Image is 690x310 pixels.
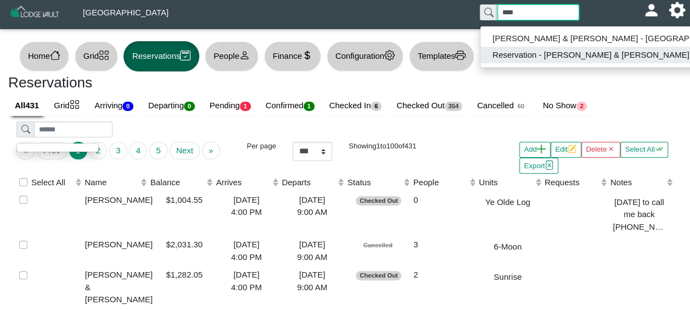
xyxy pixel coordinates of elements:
[8,74,92,92] h3: Reservations
[411,236,476,266] td: 3
[484,8,493,16] svg: search
[180,50,190,60] svg: calendar2 check
[347,176,403,189] div: Status
[655,145,664,153] svg: check all
[25,101,39,110] b: 431
[282,239,343,263] div: [DATE] 9:00 AM
[647,6,655,14] svg: person fill
[282,176,337,189] div: Departs
[536,96,596,117] a: No Show2
[21,125,30,134] svg: search
[386,142,399,150] span: 100
[282,194,343,219] div: [DATE] 9:00 AM
[124,41,199,71] button: Reservationscalendar2 check
[411,191,476,236] td: 0
[82,266,148,309] td: [PERSON_NAME] & [PERSON_NAME]
[142,96,203,117] a: Departing0
[519,142,551,158] button: Addplus
[545,176,600,189] div: Requests
[170,142,200,159] button: Go to next page
[70,99,80,110] svg: grid
[216,194,277,219] div: [DATE] 4:00 PM
[89,142,107,159] button: Go to page 2
[302,50,312,60] svg: currency dollar
[323,96,390,117] a: Checked In6
[479,176,534,189] div: Units
[150,239,211,251] div: $2,031.30
[205,41,258,71] button: Peopleperson
[551,142,581,158] button: Editpencil square
[376,142,380,150] span: 1
[620,142,668,158] button: Select Allcheck all
[545,160,553,169] svg: file excel
[203,96,259,117] a: Pending1
[85,176,140,189] div: Name
[327,41,403,71] button: Configurationgear
[8,96,47,117] a: All431
[390,96,470,117] a: Checked Out354
[88,96,142,117] a: Arriving0
[411,266,476,309] td: 2
[150,176,206,189] div: Balance
[455,50,465,60] svg: printer
[610,194,665,234] div: [DATE] to call me back [PHONE_NUMBER]
[216,269,277,294] div: [DATE] 4:00 PM
[607,145,615,153] svg: x
[673,6,681,14] svg: gear fill
[581,142,620,158] button: Deletex
[537,145,546,153] svg: plus
[216,176,272,189] div: Arrives
[384,50,395,60] svg: gear
[216,239,277,263] div: [DATE] 4:00 PM
[47,96,88,117] a: Gridgrid
[82,191,148,236] td: [PERSON_NAME]
[259,96,323,117] a: Confirmed1
[239,50,250,60] svg: person
[404,142,416,150] span: 431
[150,194,211,207] div: $1,004.55
[50,50,60,60] svg: house
[129,142,147,159] button: Go to page 4
[99,50,109,60] svg: grid
[149,142,167,159] button: Go to page 5
[349,142,503,151] h6: Showing to of
[479,239,534,253] div: 6-Moon
[479,194,534,209] div: Ye Olde Log
[109,142,127,159] button: Go to page 3
[413,176,469,189] div: People
[479,269,534,284] div: Sunrise
[470,96,536,117] a: Cancelled60
[282,269,343,294] div: [DATE] 9:00 AM
[82,236,148,266] td: [PERSON_NAME]
[237,142,276,151] h6: Per page
[75,41,118,71] button: Gridgrid
[264,41,321,71] button: Financecurrency dollar
[69,142,87,159] button: Go to page 1
[19,41,69,71] button: Homehouse
[150,269,211,281] div: $1,282.05
[9,4,61,24] img: Z
[16,142,220,159] ul: Pagination
[568,145,576,153] svg: pencil square
[409,41,474,71] button: Templatesprinter
[519,158,558,174] button: Exportfile excel
[610,176,666,189] div: Notes
[31,176,65,189] label: Select All
[202,142,220,159] button: Go to last page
